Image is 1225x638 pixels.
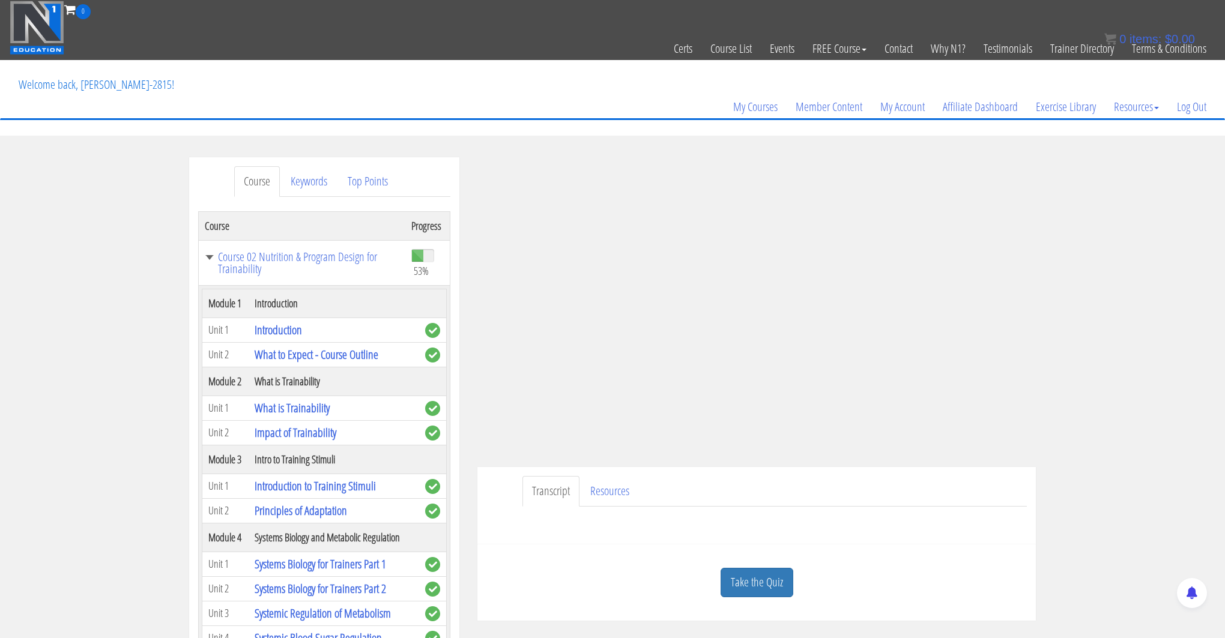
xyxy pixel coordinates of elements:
[202,289,249,317] th: Module 1
[202,601,249,625] td: Unit 3
[665,19,701,78] a: Certs
[202,342,249,367] td: Unit 2
[202,523,249,552] th: Module 4
[425,504,440,519] span: complete
[724,78,787,136] a: My Courses
[425,348,440,363] span: complete
[425,557,440,572] span: complete
[202,445,249,474] th: Module 3
[64,1,91,17] a: 0
[202,367,249,396] th: Module 2
[202,576,249,601] td: Unit 2
[1165,32,1172,46] span: $
[199,211,406,240] th: Course
[202,498,249,523] td: Unit 2
[76,4,91,19] span: 0
[202,552,249,576] td: Unit 1
[876,19,922,78] a: Contact
[1104,33,1116,45] img: icon11.png
[721,568,793,597] a: Take the Quiz
[425,426,440,441] span: complete
[414,264,429,277] span: 53%
[255,502,347,519] a: Principles of Adaptation
[425,401,440,416] span: complete
[249,367,419,396] th: What is Trainability
[255,478,376,494] a: Introduction to Training Stimuli
[405,211,450,240] th: Progress
[425,582,440,597] span: complete
[922,19,975,78] a: Why N1?
[1041,19,1123,78] a: Trainer Directory
[1130,32,1161,46] span: items:
[1027,78,1105,136] a: Exercise Library
[249,523,419,552] th: Systems Biology and Metabolic Regulation
[1168,78,1215,136] a: Log Out
[425,323,440,338] span: complete
[202,317,249,342] td: Unit 1
[10,61,183,109] p: Welcome back, [PERSON_NAME]-2815!
[761,19,803,78] a: Events
[249,445,419,474] th: Intro to Training Stimuli
[787,78,871,136] a: Member Content
[255,400,330,416] a: What is Trainability
[522,476,579,507] a: Transcript
[1105,78,1168,136] a: Resources
[975,19,1041,78] a: Testimonials
[202,396,249,420] td: Unit 1
[249,289,419,317] th: Introduction
[581,476,639,507] a: Resources
[255,556,386,572] a: Systems Biology for Trainers Part 1
[10,1,64,55] img: n1-education
[234,166,280,197] a: Course
[871,78,934,136] a: My Account
[281,166,337,197] a: Keywords
[255,346,378,363] a: What to Expect - Course Outline
[202,420,249,445] td: Unit 2
[934,78,1027,136] a: Affiliate Dashboard
[1104,32,1195,46] a: 0 items: $0.00
[205,251,399,275] a: Course 02 Nutrition & Program Design for Trainability
[1165,32,1195,46] bdi: 0.00
[255,580,386,597] a: Systems Biology for Trainers Part 2
[255,322,302,338] a: Introduction
[803,19,876,78] a: FREE Course
[202,474,249,498] td: Unit 1
[255,605,391,621] a: Systemic Regulation of Metabolism
[1123,19,1215,78] a: Terms & Conditions
[425,606,440,621] span: complete
[1119,32,1126,46] span: 0
[338,166,398,197] a: Top Points
[425,479,440,494] span: complete
[701,19,761,78] a: Course List
[255,424,336,441] a: Impact of Trainability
